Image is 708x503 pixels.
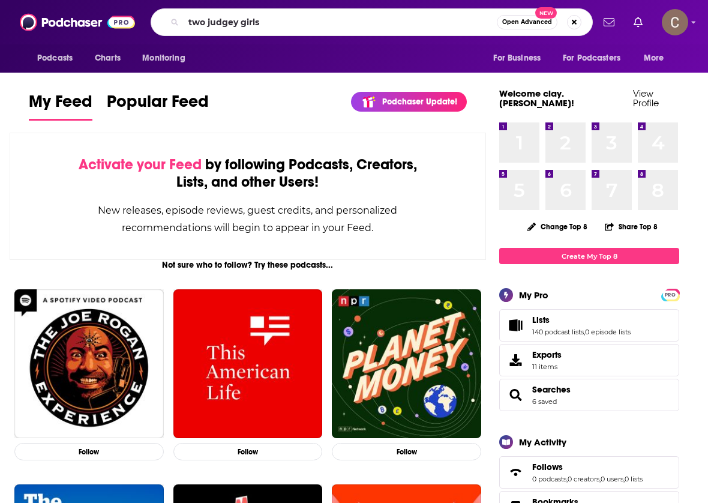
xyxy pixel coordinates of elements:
a: Follows [503,464,527,481]
a: Lists [532,315,631,325]
div: by following Podcasts, Creators, Lists, and other Users! [70,156,425,191]
div: New releases, episode reviews, guest credits, and personalized recommendations will begin to appe... [70,202,425,236]
div: My Activity [519,436,566,448]
a: Lists [503,317,527,334]
a: Follows [532,462,643,472]
a: Popular Feed [107,91,209,121]
img: The Joe Rogan Experience [14,289,164,439]
a: View Profile [633,88,659,109]
span: , [584,328,585,336]
span: Lists [499,309,679,342]
a: Create My Top 8 [499,248,679,264]
button: Follow [14,443,164,460]
a: 140 podcast lists [532,328,584,336]
p: Podchaser Update! [382,97,457,107]
button: Share Top 8 [604,215,658,238]
span: Charts [95,50,121,67]
a: 0 episode lists [585,328,631,336]
span: Follows [532,462,563,472]
span: Open Advanced [502,19,552,25]
button: Open AdvancedNew [497,15,557,29]
span: Exports [532,349,562,360]
a: Charts [87,47,128,70]
span: Podcasts [37,50,73,67]
button: Change Top 8 [520,219,595,234]
span: More [644,50,664,67]
a: PRO [663,290,677,299]
a: 0 users [601,475,623,483]
a: 0 podcasts [532,475,566,483]
a: Welcome clay.[PERSON_NAME]! [499,88,574,109]
a: Searches [503,387,527,403]
a: 0 lists [625,475,643,483]
a: 0 creators [568,475,599,483]
button: open menu [555,47,638,70]
span: 11 items [532,363,562,371]
span: My Feed [29,91,92,119]
button: Show profile menu [662,9,688,35]
div: My Pro [519,289,548,301]
span: Exports [503,352,527,369]
a: My Feed [29,91,92,121]
span: For Podcasters [563,50,620,67]
a: Show notifications dropdown [599,12,619,32]
img: This American Life [173,289,323,439]
button: Follow [332,443,481,460]
a: Searches [532,384,571,395]
span: Follows [499,456,679,489]
button: open menu [134,47,200,70]
div: Not sure who to follow? Try these podcasts... [10,260,486,270]
button: Follow [173,443,323,460]
span: For Business [493,50,541,67]
a: Exports [499,344,679,376]
span: , [623,475,625,483]
span: Searches [499,379,679,411]
div: Search podcasts, credits, & more... [151,8,593,36]
img: Planet Money [332,289,481,439]
button: open menu [485,47,556,70]
input: Search podcasts, credits, & more... [184,13,497,32]
span: Logged in as clay.bolton [662,9,688,35]
button: open menu [29,47,88,70]
span: Activate your Feed [79,155,202,173]
button: open menu [635,47,679,70]
a: 6 saved [532,397,557,406]
img: Podchaser - Follow, Share and Rate Podcasts [20,11,135,34]
span: Lists [532,315,550,325]
span: Monitoring [142,50,185,67]
img: User Profile [662,9,688,35]
a: Show notifications dropdown [629,12,647,32]
span: , [566,475,568,483]
span: Popular Feed [107,91,209,119]
span: New [535,7,557,19]
span: , [599,475,601,483]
